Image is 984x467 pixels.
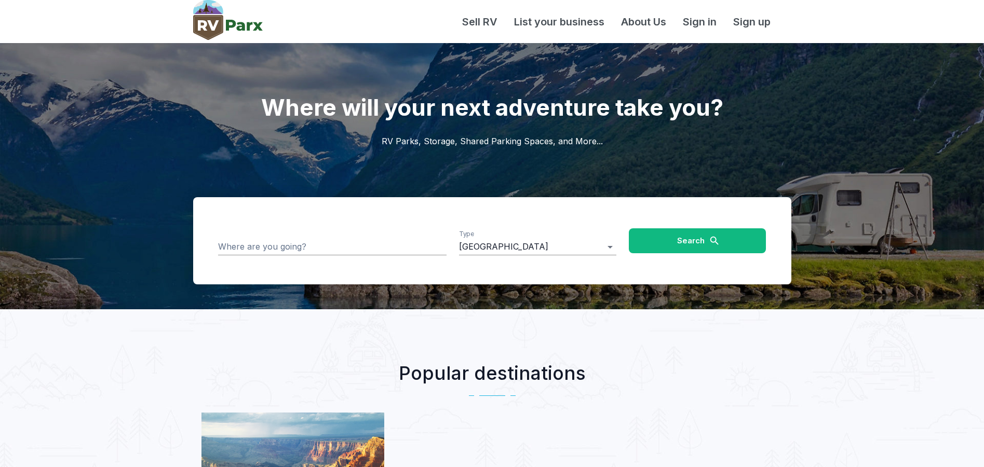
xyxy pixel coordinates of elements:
[459,230,474,239] label: Type
[613,14,675,30] a: About Us
[193,122,791,197] h2: RV Parks, Storage, Shared Parking Spaces, and More...
[193,43,791,122] h1: Where will your next adventure take you?
[193,359,791,387] h2: Popular destinations
[506,14,613,30] a: List your business
[459,239,617,255] div: [GEOGRAPHIC_DATA]
[675,14,725,30] a: Sign in
[454,14,506,30] a: Sell RV
[629,228,766,253] button: Search
[725,14,779,30] a: Sign up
